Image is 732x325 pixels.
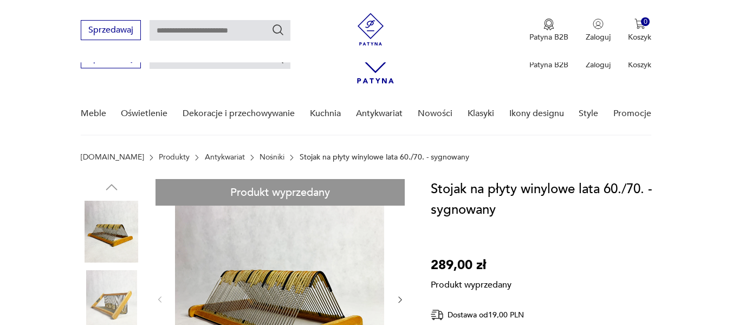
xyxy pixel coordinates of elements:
a: Kuchnia [310,93,341,135]
p: 289,00 zł [431,255,511,276]
h1: Stojak na płyty winylowe lata 60./70. - sygnowany [431,179,659,220]
a: Antykwariat [205,153,245,162]
div: 0 [641,17,650,27]
a: Oświetlenie [121,93,167,135]
a: Promocje [613,93,651,135]
img: Ikona medalu [543,18,554,30]
a: Ikony designu [509,93,564,135]
a: Klasyki [468,93,494,135]
img: Ikona koszyka [634,18,645,29]
img: Ikonka użytkownika [593,18,604,29]
button: Sprzedawaj [81,20,141,40]
a: Sprzedawaj [81,27,141,35]
p: Patyna B2B [529,32,568,42]
button: Zaloguj [586,18,611,42]
button: Patyna B2B [529,18,568,42]
p: Zaloguj [586,32,611,42]
div: Dostawa od 19,00 PLN [431,308,561,322]
a: Nośniki [260,153,284,162]
a: Sprzedawaj [81,55,141,63]
a: Dekoracje i przechowywanie [183,93,295,135]
button: 0Koszyk [628,18,651,42]
a: Ikona medaluPatyna B2B [529,18,568,42]
p: Stojak na płyty winylowe lata 60./70. - sygnowany [300,153,469,162]
a: Style [579,93,598,135]
p: Koszyk [628,60,651,70]
button: Szukaj [271,23,284,36]
a: Produkty [159,153,190,162]
p: Patyna B2B [529,60,568,70]
p: Koszyk [628,32,651,42]
p: Zaloguj [586,60,611,70]
a: [DOMAIN_NAME] [81,153,144,162]
a: Meble [81,93,106,135]
img: Ikona dostawy [431,308,444,322]
a: Antykwariat [356,93,403,135]
p: Produkt wyprzedany [431,276,511,291]
img: Patyna - sklep z meblami i dekoracjami vintage [354,13,387,46]
a: Nowości [418,93,452,135]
